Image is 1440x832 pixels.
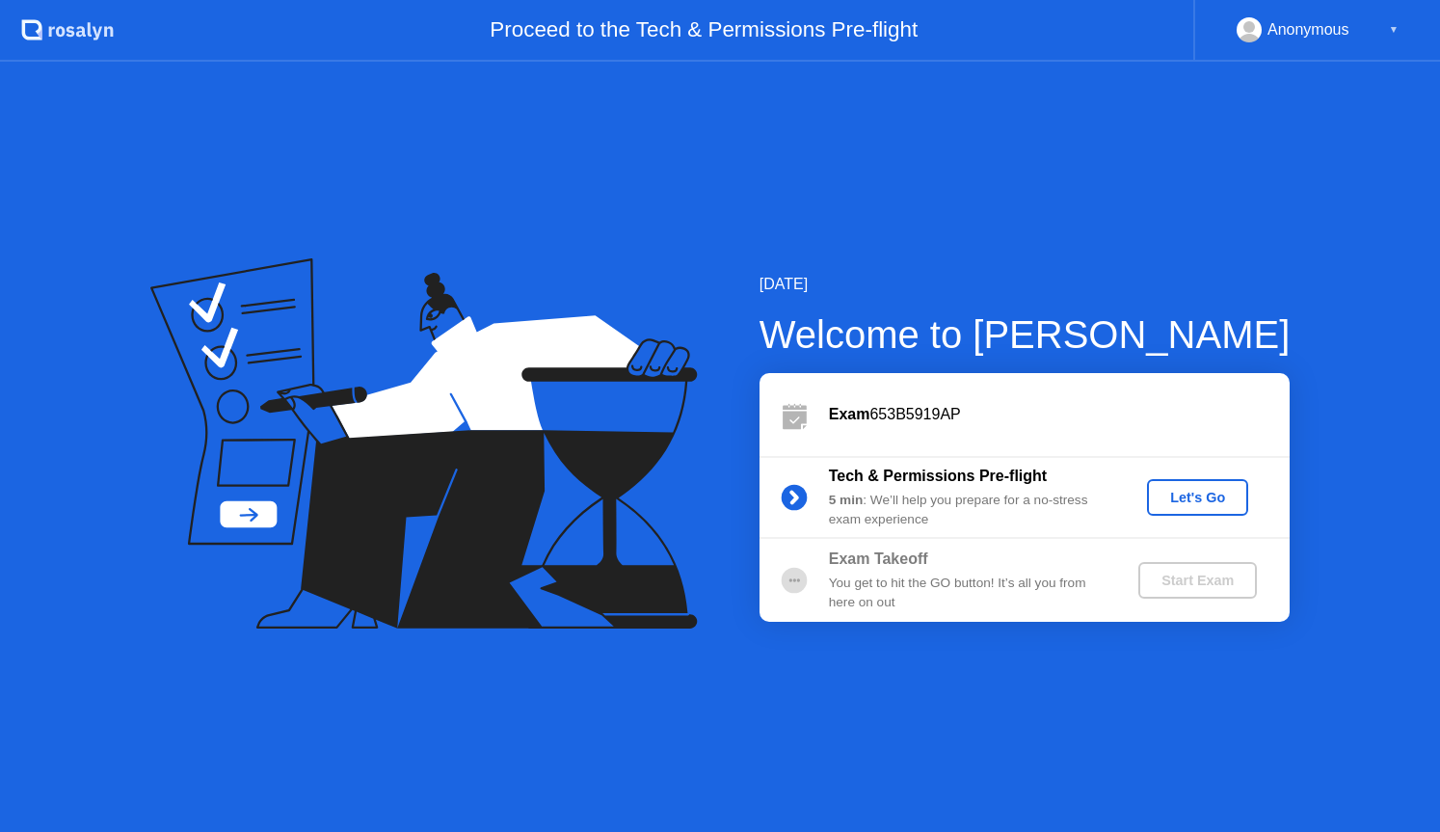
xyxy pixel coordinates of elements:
[760,273,1291,296] div: [DATE]
[829,491,1107,530] div: : We’ll help you prepare for a no-stress exam experience
[1389,17,1399,42] div: ▼
[1146,573,1249,588] div: Start Exam
[829,468,1047,484] b: Tech & Permissions Pre-flight
[1155,490,1240,505] div: Let's Go
[1267,17,1349,42] div: Anonymous
[1147,479,1248,516] button: Let's Go
[1138,562,1257,599] button: Start Exam
[829,403,1290,426] div: 653B5919AP
[760,306,1291,363] div: Welcome to [PERSON_NAME]
[829,406,870,422] b: Exam
[829,550,928,567] b: Exam Takeoff
[829,574,1107,613] div: You get to hit the GO button! It’s all you from here on out
[829,493,864,507] b: 5 min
